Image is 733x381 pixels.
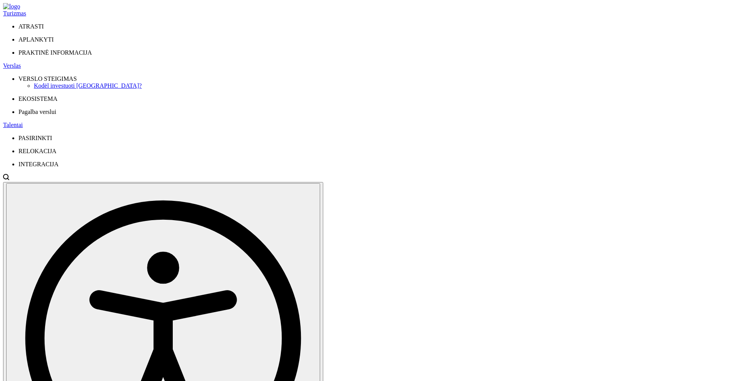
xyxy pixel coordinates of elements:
a: Kodėl investuoti [GEOGRAPHIC_DATA]? [34,82,730,89]
a: Verslas [3,62,730,69]
span: EKOSISTEMA [18,95,57,102]
span: APLANKYTI [18,36,54,43]
span: PASIRINKTI [18,135,52,141]
img: logo [3,3,20,10]
span: ATRASTI [18,23,44,30]
span: INTEGRACIJA [18,161,58,167]
a: Turizmas [3,10,730,17]
a: Talentai [3,122,730,129]
span: RELOKACIJA [18,148,57,154]
a: Open search modal [3,175,9,182]
nav: Primary navigation [3,10,730,168]
span: PRAKTINĖ INFORMACIJA [18,49,92,56]
span: Pagalba verslui [18,109,56,115]
span: VERSLO STEIGIMAS [18,75,77,82]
